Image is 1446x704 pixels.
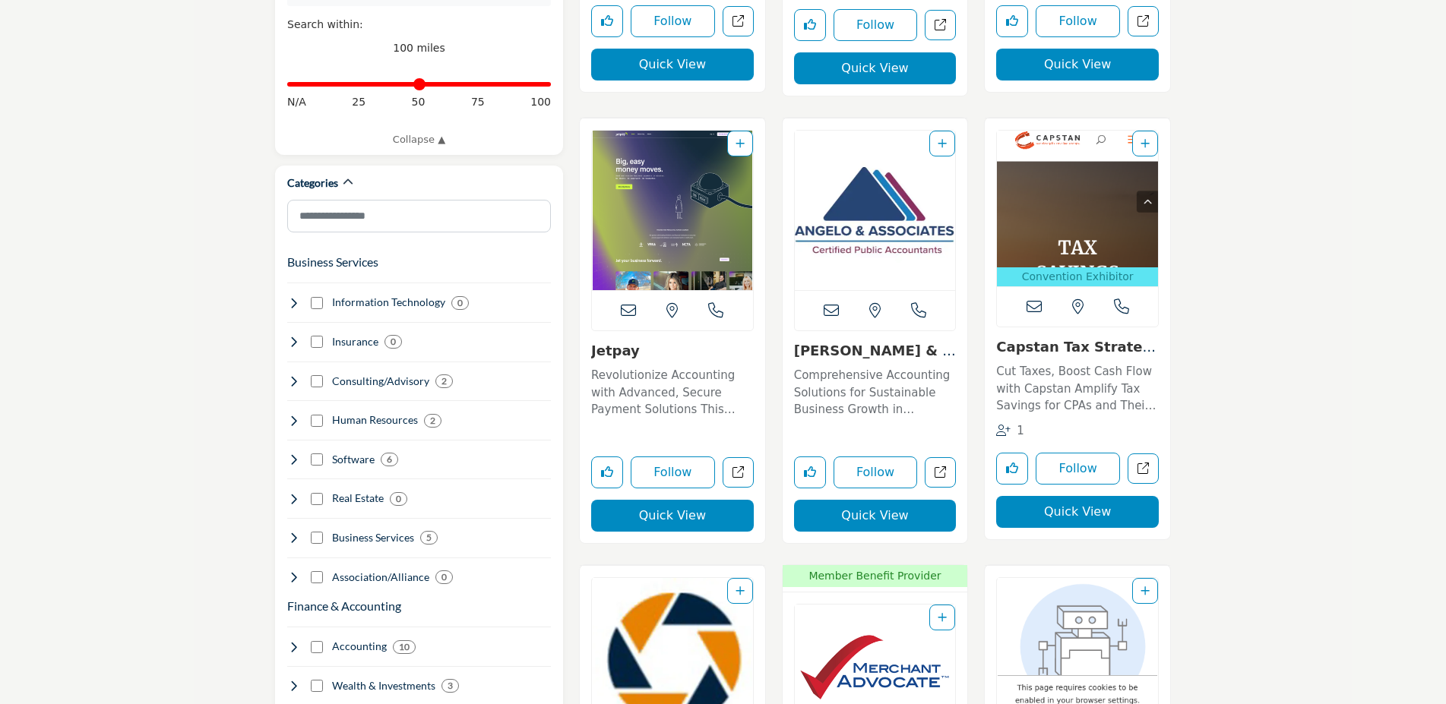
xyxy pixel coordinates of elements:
button: Follow [1036,5,1120,37]
span: Member Benefit Provider [787,568,963,584]
span: 1 [1017,424,1024,437]
p: Revolutionize Accounting with Advanced, Secure Payment Solutions This company offers advanced pay... [591,367,754,418]
span: 25 [352,94,365,110]
div: 0 Results For Information Technology [451,296,469,310]
input: Select Human Resources checkbox [311,415,323,427]
div: 10 Results For Accounting [393,640,416,654]
button: Like listing [591,456,623,488]
a: Add To List [1141,585,1150,597]
h4: Real Estate: Commercial real estate, office space, property management, home loans [332,491,384,506]
button: Like listing [996,5,1028,37]
a: Revolutionize Accounting with Advanced, Secure Payment Solutions This company offers advanced pay... [591,363,754,418]
b: 2 [441,376,447,387]
a: Open Listing in new tab [997,131,1158,286]
div: Search within: [287,17,551,33]
b: 10 [399,642,410,652]
img: Jetpay [592,131,753,290]
h2: Categories [287,175,338,191]
div: 2 Results For Human Resources [424,414,441,428]
a: Add To List [736,585,745,597]
h4: Information Technology: Software, cloud services, data management, analytics, automation [332,295,445,310]
a: Open affinity in new tab [723,6,754,37]
h3: Angelo & Associates, CPAs PC [794,343,957,359]
img: Angelo & Associates, CPAs PC [795,131,956,290]
b: 2 [430,415,435,426]
h4: Consulting/Advisory: Business consulting, mergers & acquisitions, growth strategies [332,374,429,389]
button: Like listing [591,5,623,37]
span: 75 [471,94,485,110]
button: Quick View [996,496,1159,528]
b: 3 [448,680,453,691]
a: Open tax-point-advisors-inc in new tab [925,10,956,41]
a: Open jetpay in new tab [723,457,754,488]
b: 0 [441,572,447,582]
input: Select Software checkbox [311,453,323,466]
a: Open Listing in new tab [795,131,956,290]
h3: Jetpay [591,343,754,359]
a: Add To List [1141,137,1150,150]
a: Open capstan in new tab [1128,453,1159,485]
button: Business Services [287,253,378,271]
div: 0 Results For Real Estate [390,492,407,506]
a: Add To List [938,611,947,623]
h4: Accounting: Financial statements, bookkeeping, auditing [332,639,387,654]
h4: Business Services: Office supplies, software, tech support, communications, travel [332,530,414,545]
h4: Human Resources: Payroll, benefits, HR consulting, talent acquisition, training [332,412,418,428]
button: Quick View [996,49,1159,81]
b: 0 [396,494,401,504]
button: Like listing [794,456,826,488]
button: Quick View [591,49,754,81]
a: Add To List [938,137,947,150]
span: N/A [287,94,306,110]
h4: Wealth & Investments: Wealth management, retirement planning, investing strategies [332,678,435,693]
button: Quick View [794,500,957,532]
div: 5 Results For Business Services [420,531,438,545]
div: 2 Results For Consulting/Advisory [435,374,453,388]
p: Convention Exhibitor [1000,269,1155,285]
button: Quick View [794,52,957,84]
input: Select Accounting checkbox [311,641,323,653]
button: Like listing [996,453,1028,485]
button: Follow [834,456,918,488]
b: 5 [426,532,432,543]
h4: Software: Accounting sotware, tax software, workflow, etc. [332,452,375,467]
b: 0 [391,336,396,347]
div: Followers [996,422,1024,440]
b: 0 [457,298,463,308]
a: Open Listing in new tab [592,131,753,290]
h4: Insurance: Professional liability, healthcare, life insurance, risk management [332,334,378,349]
div: 3 Results For Wealth & Investments [441,679,459,693]
a: Add To List [736,137,745,150]
button: Like listing [794,9,826,41]
button: Finance & Accounting [287,597,401,615]
span: 100 miles [393,42,445,54]
img: Capstan Tax Strategies [997,131,1158,267]
div: 6 Results For Software [381,453,398,466]
button: Follow [1036,453,1120,485]
button: Follow [631,5,715,37]
input: Select Association/Alliance checkbox [311,571,323,583]
input: Select Real Estate checkbox [311,493,323,505]
span: 50 [412,94,426,110]
button: Follow [631,456,715,488]
input: Select Wealth & Investments checkbox [311,680,323,692]
a: Capstan Tax Strategi... [996,339,1156,371]
input: Select Consulting/Advisory checkbox [311,375,323,387]
p: Cut Taxes, Boost Cash Flow with Capstan Amplify Tax Savings for CPAs and Their Clients Capstan Ta... [996,363,1159,415]
a: [PERSON_NAME] & Associates,... [794,343,956,375]
div: 0 Results For Insurance [384,335,402,349]
button: Quick View [591,500,754,532]
a: Jetpay [591,343,640,358]
a: Open angelo-associates-cpas-pc in new tab [925,457,956,488]
input: Select Insurance checkbox [311,336,323,348]
a: Cut Taxes, Boost Cash Flow with Capstan Amplify Tax Savings for CPAs and Their Clients Capstan Ta... [996,359,1159,415]
a: Comprehensive Accounting Solutions for Sustainable Business Growth in [GEOGRAPHIC_DATA] This esta... [794,363,957,418]
button: Follow [834,9,918,41]
b: 6 [387,454,392,465]
h3: Capstan Tax Strategies [996,339,1159,355]
a: Open epsa-usa in new tab [1128,6,1159,37]
span: 100 [530,94,551,110]
input: Search Category [287,200,551,232]
input: Select Information Technology checkbox [311,297,323,309]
